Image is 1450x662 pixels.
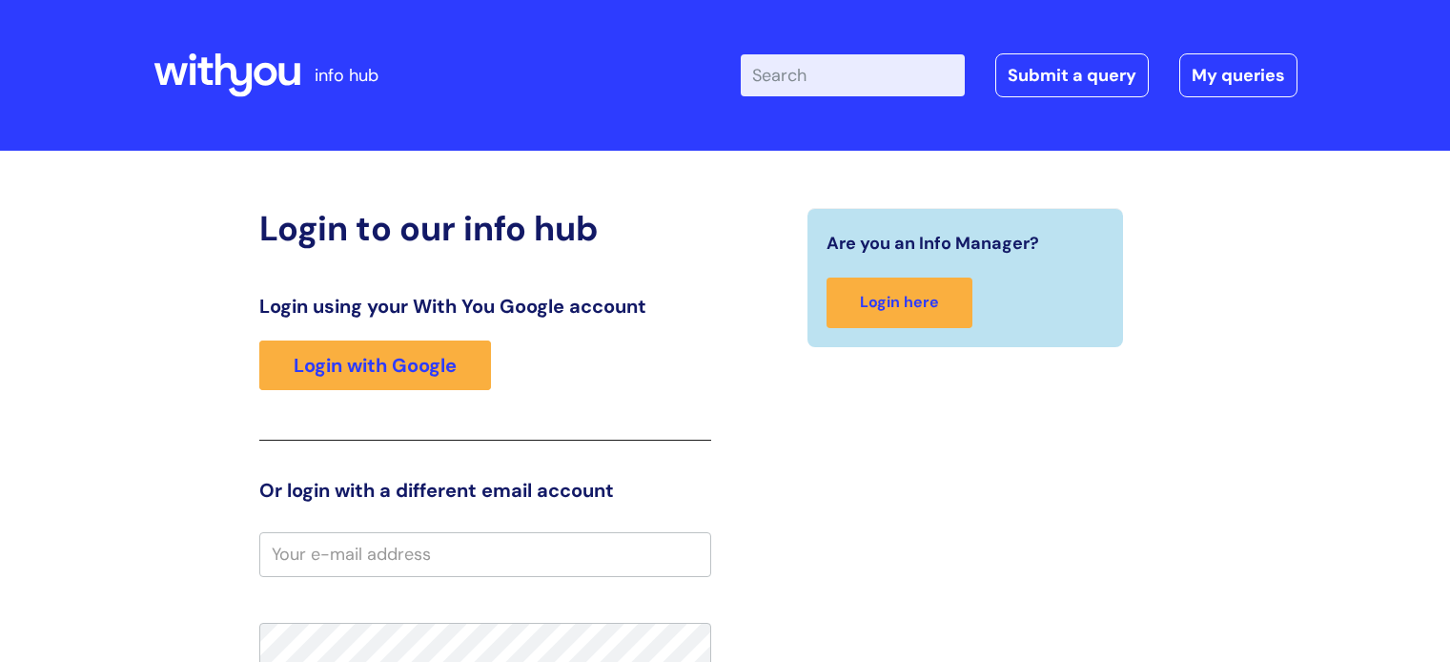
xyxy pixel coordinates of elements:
[259,341,491,390] a: Login with Google
[315,60,378,91] p: info hub
[741,54,965,96] input: Search
[259,479,711,502] h3: Or login with a different email account
[827,228,1039,259] span: Are you an Info Manager?
[1179,53,1297,97] a: My queries
[259,208,711,249] h2: Login to our info hub
[259,295,711,318] h3: Login using your With You Google account
[995,53,1149,97] a: Submit a query
[259,532,711,576] input: Your e-mail address
[827,278,972,328] a: Login here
